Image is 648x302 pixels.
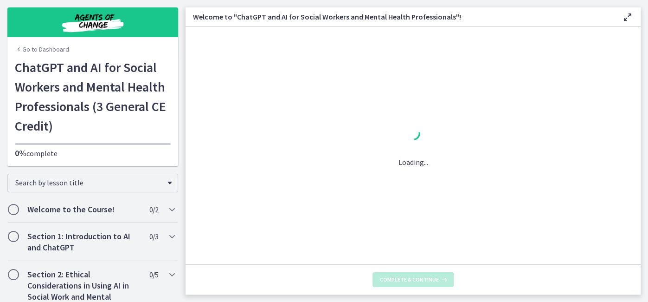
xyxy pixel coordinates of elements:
img: Agents of Change [37,11,148,33]
h1: ChatGPT and AI for Social Workers and Mental Health Professionals (3 General CE Credit) [15,58,171,136]
div: 1 [398,124,428,145]
h2: Welcome to the Course! [27,204,141,215]
span: Search by lesson title [15,178,163,187]
span: 0% [15,148,26,158]
span: 0 / 3 [149,231,158,242]
p: complete [15,148,171,159]
span: 0 / 5 [149,269,158,280]
h2: Section 1: Introduction to AI and ChatGPT [27,231,141,253]
span: Complete & continue [380,276,439,283]
p: Loading... [398,157,428,168]
div: Search by lesson title [7,174,178,192]
a: Go to Dashboard [15,45,69,54]
h3: Welcome to "ChatGPT and AI for Social Workers and Mental Health Professionals"! [193,11,607,22]
span: 0 / 2 [149,204,158,215]
button: Complete & continue [372,272,454,287]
